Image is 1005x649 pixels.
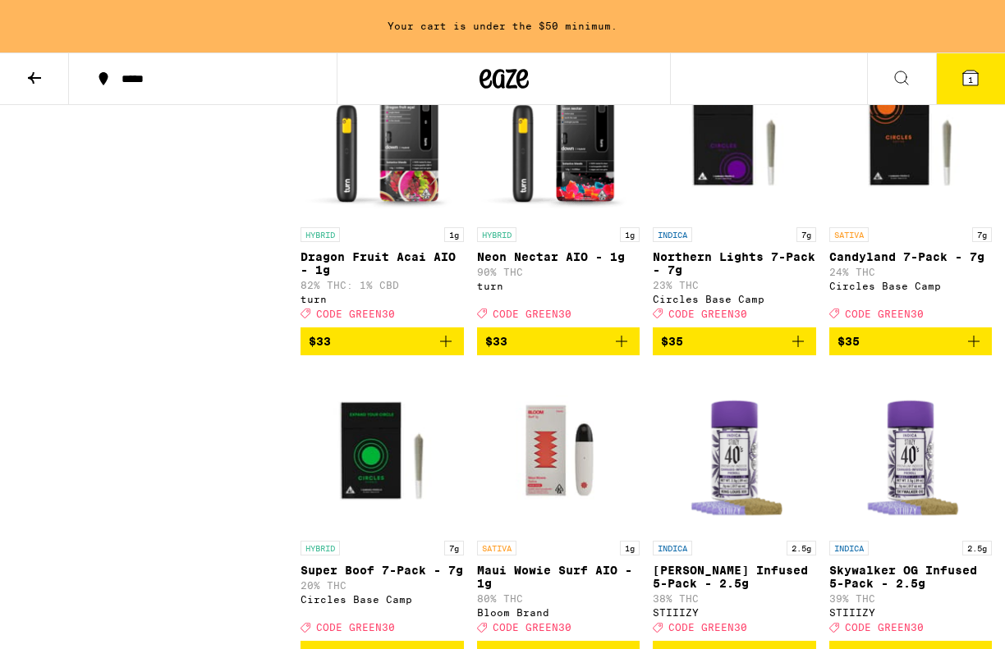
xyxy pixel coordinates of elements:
a: Open page for Super Boof 7-Pack - 7g from Circles Base Camp [301,368,464,641]
p: INDICA [653,541,692,555]
button: Add to bag [653,327,816,355]
span: $33 [485,335,507,348]
p: 23% THC [653,280,816,290]
button: Add to bag [829,327,993,355]
img: Circles Base Camp - Candyland 7-Pack - 7g [829,55,993,219]
span: $35 [837,335,860,348]
span: CODE GREEN30 [668,309,747,319]
div: turn [477,281,640,291]
p: 24% THC [829,267,993,277]
p: [PERSON_NAME] Infused 5-Pack - 2.5g [653,564,816,590]
p: 2.5g [962,541,992,555]
span: $35 [661,335,683,348]
p: INDICA [829,541,869,555]
a: Open page for Candyland 7-Pack - 7g from Circles Base Camp [829,55,993,327]
div: Circles Base Camp [301,594,464,605]
button: Add to bag [477,327,640,355]
span: CODE GREEN30 [316,622,395,633]
p: HYBRID [477,227,516,242]
p: 2.5g [787,541,816,555]
img: turn - Dragon Fruit Acai AIO - 1g [301,55,464,219]
img: Circles Base Camp - Super Boof 7-Pack - 7g [301,368,464,532]
span: CODE GREEN30 [493,622,571,633]
span: $33 [309,335,331,348]
p: 7g [796,227,816,242]
button: 1 [936,53,1005,104]
div: STIIIZY [829,607,993,618]
p: Candyland 7-Pack - 7g [829,250,993,263]
div: Circles Base Camp [829,281,993,291]
p: 20% THC [301,580,464,591]
p: 90% THC [477,267,640,277]
span: CODE GREEN30 [493,309,571,319]
span: CODE GREEN30 [845,309,924,319]
a: Open page for Neon Nectar AIO - 1g from turn [477,55,640,327]
p: SATIVA [477,541,516,555]
div: Circles Base Camp [653,294,816,304]
span: 1 [968,75,973,85]
p: INDICA [653,227,692,242]
span: CODE GREEN30 [668,622,747,633]
img: STIIIZY - Skywalker OG Infused 5-Pack - 2.5g [829,368,993,532]
p: Neon Nectar AIO - 1g [477,250,640,263]
p: 7g [444,541,464,555]
p: Dragon Fruit Acai AIO - 1g [301,250,464,277]
p: 38% THC [653,593,816,604]
img: STIIIZY - King Louis XIII Infused 5-Pack - 2.5g [653,368,816,532]
img: Circles Base Camp - Northern Lights 7-Pack - 7g [653,55,816,219]
a: Open page for King Louis XIII Infused 5-Pack - 2.5g from STIIIZY [653,368,816,641]
p: 1g [444,227,464,242]
a: Open page for Northern Lights 7-Pack - 7g from Circles Base Camp [653,55,816,327]
div: STIIIZY [653,607,816,618]
img: turn - Neon Nectar AIO - 1g [477,55,640,219]
img: Bloom Brand - Maui Wowie Surf AIO - 1g [477,368,640,532]
p: Northern Lights 7-Pack - 7g [653,250,816,277]
p: HYBRID [301,541,340,555]
p: 1g [620,541,640,555]
p: 1g [620,227,640,242]
div: Bloom Brand [477,607,640,618]
p: 80% THC [477,593,640,604]
a: Open page for Maui Wowie Surf AIO - 1g from Bloom Brand [477,368,640,641]
a: Open page for Dragon Fruit Acai AIO - 1g from turn [301,55,464,327]
div: turn [301,294,464,304]
p: 7g [972,227,992,242]
span: CODE GREEN30 [316,309,395,319]
p: HYBRID [301,227,340,242]
p: Super Boof 7-Pack - 7g [301,564,464,577]
p: Skywalker OG Infused 5-Pack - 2.5g [829,564,993,590]
span: CODE GREEN30 [845,622,924,633]
p: Maui Wowie Surf AIO - 1g [477,564,640,590]
span: Hi. Need any help? [18,11,126,25]
p: SATIVA [829,227,869,242]
a: Open page for Skywalker OG Infused 5-Pack - 2.5g from STIIIZY [829,368,993,641]
p: 82% THC: 1% CBD [301,280,464,290]
p: 39% THC [829,593,993,604]
button: Add to bag [301,327,464,355]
